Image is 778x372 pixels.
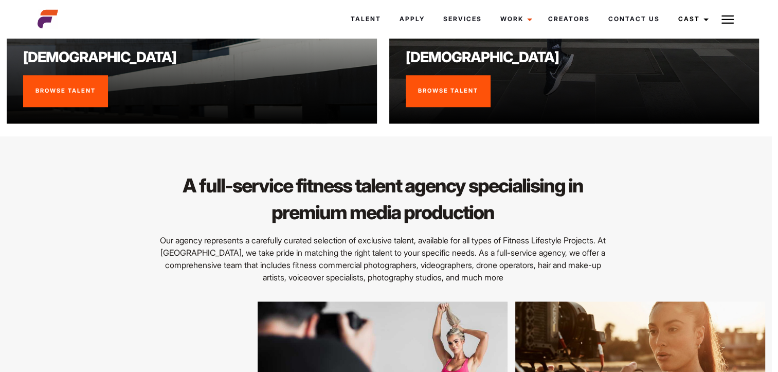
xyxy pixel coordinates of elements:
img: Burger icon [721,13,734,26]
p: Our agency represents a carefully curated selection of exclusive talent, available for all types ... [154,234,611,284]
a: Work [491,5,538,33]
h3: [DEMOGRAPHIC_DATA] [406,47,743,67]
a: Cast [668,5,715,33]
img: cropped-aefm-brand-fav-22-square.png [38,9,58,29]
a: Creators [538,5,599,33]
h2: A full-service fitness talent agency specialising in premium media production [154,172,611,226]
a: Contact Us [599,5,668,33]
a: Apply [390,5,433,33]
a: Services [433,5,491,33]
a: Talent [341,5,390,33]
a: Browse Talent [406,75,491,107]
a: Browse Talent [23,75,108,107]
h3: [DEMOGRAPHIC_DATA] [23,47,360,67]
